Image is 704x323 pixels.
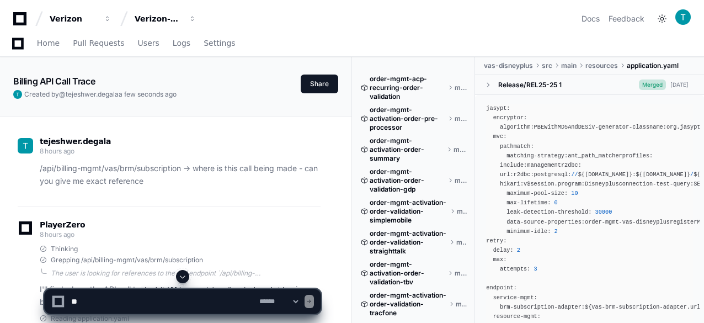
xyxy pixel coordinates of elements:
span: url: [500,171,514,178]
span: tejeshwer.degala [40,137,111,146]
span: r2dbc: [561,162,582,168]
span: a few seconds ago [119,90,177,98]
a: Settings [204,31,235,56]
div: Verizon [50,13,97,24]
span: leak-detection-threshold: [506,209,591,215]
span: master [455,269,467,278]
span: order-mgmt-activation-order-validation-tbv [370,260,446,287]
span: delay: [493,247,514,253]
span: 2 [517,247,520,253]
span: order-mgmt-activation-order-validation-gdp [370,167,446,194]
span: maximum-pool-size: [506,190,568,197]
span: order-mgmt-acp-recurring-order-validation [370,75,446,101]
span: master [455,176,467,185]
span: data-source-properties: [506,219,585,225]
span: PlayerZero [40,221,85,228]
a: Logs [173,31,190,56]
span: / [690,171,694,178]
div: Release/REL25-25 1 [498,81,562,89]
iframe: Open customer support [669,287,698,316]
button: Feedback [609,13,644,24]
a: Home [37,31,60,56]
span: max: [493,256,507,263]
span: attempts: [500,266,530,272]
span: jasypt: [486,105,510,112]
span: Logs [173,40,190,46]
button: Verizon-Clarify-Order-Management [130,9,201,29]
button: Verizon [45,9,116,29]
span: pathmatch: [500,143,534,150]
img: ACg8ocL-P3SnoSMinE6cJ4KuvimZdrZkjavFcOgZl8SznIp-YIbKyw=s96-c [13,90,22,99]
span: iv-generator-classname: [588,124,666,130]
span: program: [558,181,585,187]
span: order-mgmt-activation-order-validation-simplemobile [370,198,448,225]
span: algorithm: [500,124,534,130]
span: tejeshwer.degala [66,90,119,98]
span: hikari: [500,181,524,187]
div: Verizon-Clarify-Order-Management [135,13,182,24]
span: application.yaml [627,61,679,70]
span: matching-strategy: [506,152,568,159]
span: src [542,61,552,70]
a: Docs [582,13,600,24]
span: 30000 [595,209,612,215]
span: resources [585,61,618,70]
span: Merged [639,80,666,90]
span: main [561,61,577,70]
span: 8 hours ago [40,230,74,239]
span: order-mgmt-activation-order-pre-processor [370,105,446,132]
span: minimum-idle: [506,228,551,235]
span: Grepping /api/billing-mgmt/vas/brm/subscription [51,256,203,264]
span: profiles: [622,152,653,159]
span: vas-disneyplus [484,61,533,70]
button: Share [301,75,338,93]
app-text-character-animate: Billing API Call Trace [13,76,95,87]
span: mvc: [493,133,507,140]
span: master [455,83,467,92]
p: /api/billing-mgmt/vas/brm/subscription -> where is this call being made - can you give me exact r... [40,162,321,188]
span: order-mgmt-activation-order-validation-straighttalk [370,229,447,256]
div: [DATE] [670,81,689,89]
span: // [571,171,578,178]
span: 3 [534,266,537,272]
span: master [457,207,467,216]
span: max-lifetime: [506,199,551,206]
span: include: [500,162,527,168]
img: ACg8ocL-P3SnoSMinE6cJ4KuvimZdrZkjavFcOgZl8SznIp-YIbKyw=s96-c [18,138,33,153]
span: order-mgmt-activation-order-summary [370,136,445,163]
span: master [454,145,467,154]
a: Pull Requests [73,31,124,56]
span: retry: [486,237,506,244]
span: 8 hours ago [40,147,74,155]
span: Created by [24,90,177,99]
span: connection-test-query: [619,181,694,187]
span: 10 [571,190,578,197]
span: Users [138,40,159,46]
span: encryptor: [493,114,527,121]
div: The user is looking for references to the API endpoint `/api/billing-mgmt/vas/brm/subscription` i... [51,269,321,278]
img: ACg8ocL-P3SnoSMinE6cJ4KuvimZdrZkjavFcOgZl8SznIp-YIbKyw=s96-c [675,9,691,25]
span: Pull Requests [73,40,124,46]
span: @ [59,90,66,98]
a: Users [138,31,159,56]
span: master [456,238,467,247]
span: Home [37,40,60,46]
span: master [455,114,467,123]
span: Thinking [51,245,78,253]
span: 2 [554,228,558,235]
span: Settings [204,40,235,46]
span: 0 [554,199,558,206]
